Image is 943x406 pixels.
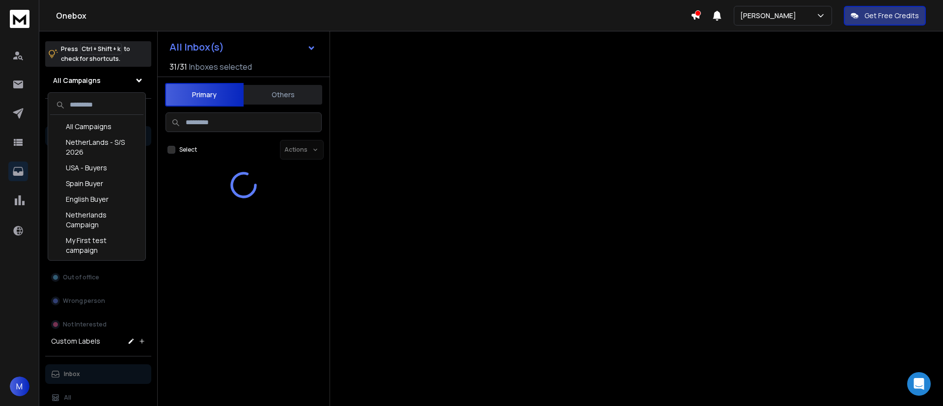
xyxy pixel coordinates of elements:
div: English Buyer [50,191,143,207]
h3: Inboxes selected [189,61,252,73]
span: M [10,377,29,396]
div: Spain Buyer [50,176,143,191]
h3: Filters [45,107,151,120]
span: 31 / 31 [169,61,187,73]
img: logo [10,10,29,28]
p: Get Free Credits [864,11,919,21]
label: Select [179,146,197,154]
h1: All Inbox(s) [169,42,224,52]
p: Press to check for shortcuts. [61,44,130,64]
div: My First test campaign [50,233,143,258]
div: NetherLands - S/S 2026 [50,135,143,160]
div: USA - Buyers [50,160,143,176]
div: Netherlands Campaign [50,207,143,233]
button: Primary [165,83,244,107]
h1: Onebox [56,10,691,22]
p: [PERSON_NAME] [740,11,800,21]
h3: Custom Labels [51,336,100,346]
h1: All Campaigns [53,76,101,85]
div: Open Intercom Messenger [907,372,931,396]
button: Others [244,84,322,106]
span: Ctrl + Shift + k [80,43,122,54]
div: All Campaigns [50,119,143,135]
